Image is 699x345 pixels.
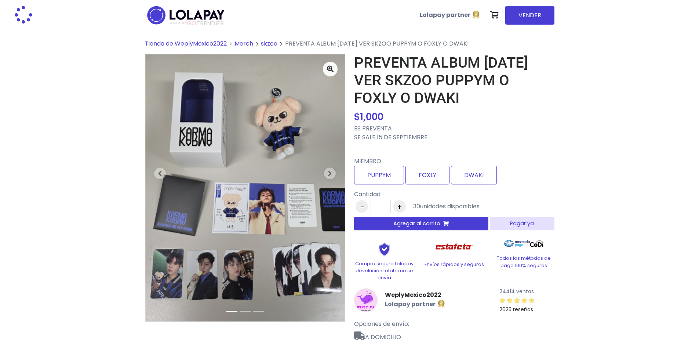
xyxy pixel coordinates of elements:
[285,39,469,48] span: PREVENTA ALBUM [DATE] VER SKZOO PUPPYM O FOXLY O DWAKI
[145,39,227,48] a: Tienda de WeplyMexico2022
[145,54,345,321] img: medium_1756942682874.jpeg
[354,320,409,328] span: Opciones de envío:
[430,236,478,257] img: Estafeta Logo
[499,296,535,305] div: 4.85 / 5
[187,19,196,28] span: GO
[413,202,420,211] span: 30
[504,236,530,251] img: Mercado Pago Logo
[405,166,449,184] label: FOXLY
[490,217,554,230] button: Pagar ya
[530,236,543,251] img: Codi Logo
[451,166,497,184] label: DWAKI
[354,124,554,142] p: ES PREVENTA SE SALE 15 DE SEPTIEMBRE
[354,190,480,199] p: Cantidad:
[505,6,554,25] a: VENDER
[472,10,481,19] img: Lolapay partner
[354,110,554,124] div: $
[354,328,554,342] span: A DOMICILIO
[170,21,187,25] span: POWERED BY
[354,217,489,230] button: Agregar al carrito
[170,20,224,27] span: TRENDIER
[420,11,470,19] b: Lolapay partner
[385,300,436,309] b: Lolapay partner
[366,242,403,256] img: Shield
[499,296,554,314] a: 2625 reseñas
[261,39,277,48] a: skzoo
[145,39,554,54] nav: breadcrumb
[356,200,368,213] button: -
[354,166,404,184] label: PUPPYM
[234,39,253,48] a: Merch
[393,200,406,213] button: +
[393,220,440,227] span: Agregar al carrito
[424,261,485,268] p: Envíos rápidos y seguros
[354,288,378,312] img: WeplyMexico2022
[437,299,446,308] img: Lolapay partner
[360,110,383,123] span: 1,000
[385,291,446,299] a: WeplyMexico2022
[499,306,533,313] small: 2625 reseñas
[354,260,415,281] p: Compra segura Lolapay devolución total si no se envía
[499,288,534,295] small: 24414 ventas
[494,255,554,269] p: Todos los métodos de pago 100% seguros
[413,202,480,211] div: unidades disponibles
[145,4,227,27] img: logo
[354,154,554,187] div: MIEMBRO
[354,54,554,107] h1: PREVENTA ALBUM [DATE] VER SKZOO PUPPYM O FOXLY O DWAKI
